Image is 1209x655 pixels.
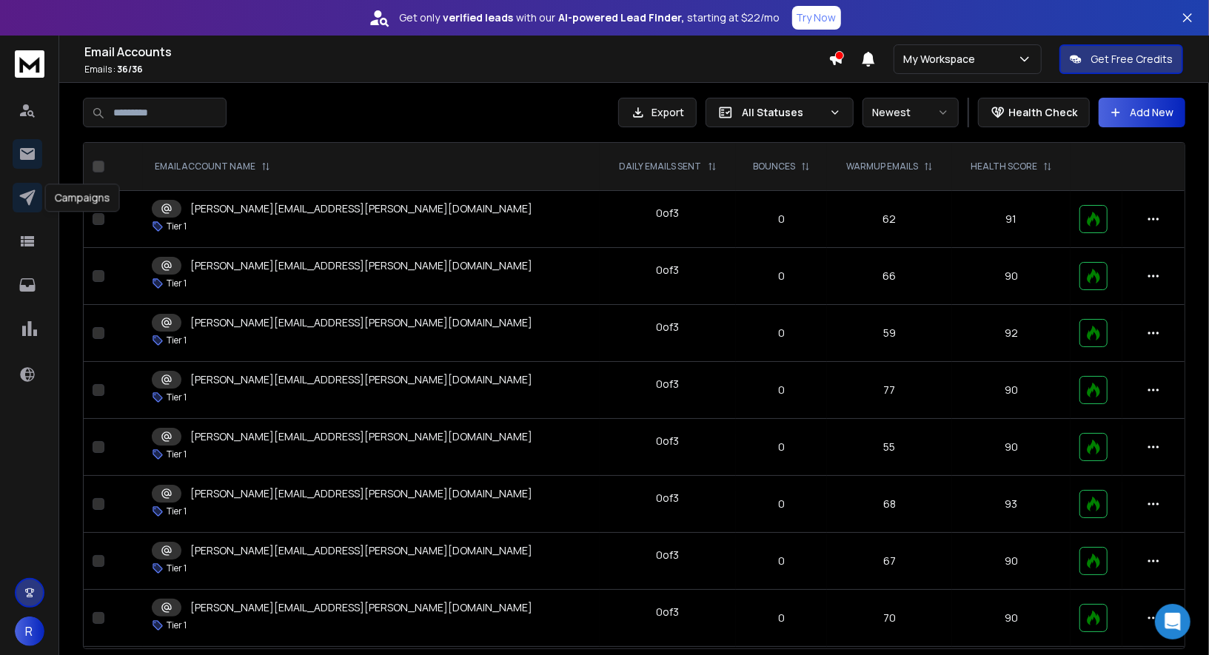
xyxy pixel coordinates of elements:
[745,212,818,226] p: 0
[952,191,1071,248] td: 91
[400,10,780,25] p: Get only with our starting at $22/mo
[84,64,828,75] p: Emails :
[753,161,795,172] p: BOUNCES
[978,98,1090,127] button: Health Check
[863,98,959,127] button: Newest
[792,6,841,30] button: Try Now
[618,98,697,127] button: Export
[190,543,532,558] p: [PERSON_NAME][EMAIL_ADDRESS][PERSON_NAME][DOMAIN_NAME]
[1099,98,1185,127] button: Add New
[1155,604,1190,639] div: Open Intercom Messenger
[657,434,680,449] div: 0 of 3
[797,10,837,25] p: Try Now
[657,320,680,335] div: 0 of 3
[657,491,680,505] div: 0 of 3
[846,161,918,172] p: WARMUP EMAILS
[742,105,823,120] p: All Statuses
[620,161,702,172] p: DAILY EMAILS SENT
[84,43,828,61] h1: Email Accounts
[190,486,532,501] p: [PERSON_NAME][EMAIL_ADDRESS][PERSON_NAME][DOMAIN_NAME]
[190,600,532,615] p: [PERSON_NAME][EMAIL_ADDRESS][PERSON_NAME][DOMAIN_NAME]
[745,269,818,283] p: 0
[1008,105,1077,120] p: Health Check
[971,161,1037,172] p: HEALTH SCORE
[167,562,187,574] p: Tier 1
[167,449,187,460] p: Tier 1
[559,10,685,25] strong: AI-powered Lead Finder,
[167,392,187,403] p: Tier 1
[952,305,1071,362] td: 92
[167,619,187,631] p: Tier 1
[952,590,1071,647] td: 90
[657,548,680,562] div: 0 of 3
[15,617,44,646] button: R
[827,362,951,419] td: 77
[827,590,951,647] td: 70
[827,476,951,533] td: 68
[827,533,951,590] td: 67
[952,248,1071,305] td: 90
[190,201,532,216] p: [PERSON_NAME][EMAIL_ADDRESS][PERSON_NAME][DOMAIN_NAME]
[167,221,187,232] p: Tier 1
[657,377,680,392] div: 0 of 3
[443,10,514,25] strong: verified leads
[657,263,680,278] div: 0 of 3
[1059,44,1183,74] button: Get Free Credits
[657,206,680,221] div: 0 of 3
[827,419,951,476] td: 55
[155,161,270,172] div: EMAIL ACCOUNT NAME
[745,497,818,511] p: 0
[167,278,187,289] p: Tier 1
[745,554,818,568] p: 0
[952,476,1071,533] td: 93
[190,429,532,444] p: [PERSON_NAME][EMAIL_ADDRESS][PERSON_NAME][DOMAIN_NAME]
[45,184,120,212] div: Campaigns
[167,335,187,346] p: Tier 1
[657,605,680,619] div: 0 of 3
[117,63,143,75] span: 36 / 36
[190,372,532,387] p: [PERSON_NAME][EMAIL_ADDRESS][PERSON_NAME][DOMAIN_NAME]
[745,326,818,340] p: 0
[903,52,981,67] p: My Workspace
[167,505,187,517] p: Tier 1
[827,305,951,362] td: 59
[827,248,951,305] td: 66
[190,315,532,330] p: [PERSON_NAME][EMAIL_ADDRESS][PERSON_NAME][DOMAIN_NAME]
[827,191,951,248] td: 62
[15,50,44,78] img: logo
[952,533,1071,590] td: 90
[952,419,1071,476] td: 90
[745,611,818,625] p: 0
[745,440,818,454] p: 0
[952,362,1071,419] td: 90
[190,258,532,273] p: [PERSON_NAME][EMAIL_ADDRESS][PERSON_NAME][DOMAIN_NAME]
[745,383,818,397] p: 0
[1091,52,1173,67] p: Get Free Credits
